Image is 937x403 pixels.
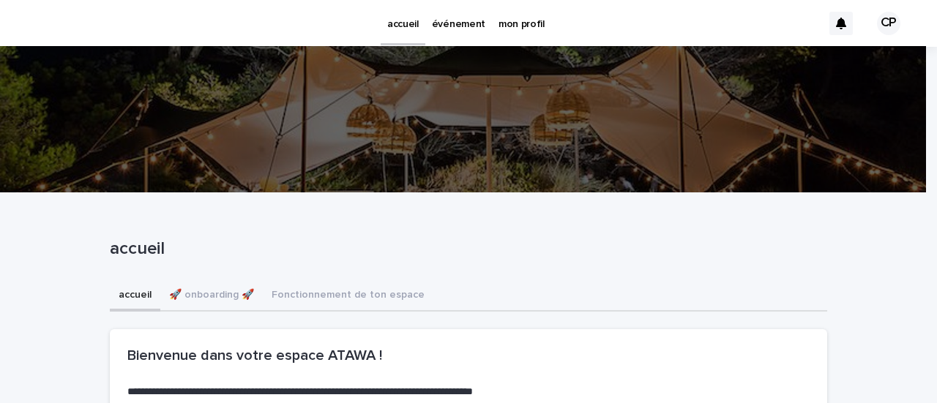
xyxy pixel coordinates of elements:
[29,9,171,38] img: Ls34BcGeRexTGTNfXpUC
[263,281,433,312] button: Fonctionnement de ton espace
[877,12,900,35] div: CP
[127,347,810,364] h2: Bienvenue dans votre espace ATAWA !
[160,281,263,312] button: 🚀 onboarding 🚀
[110,238,821,260] p: accueil
[110,281,160,312] button: accueil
